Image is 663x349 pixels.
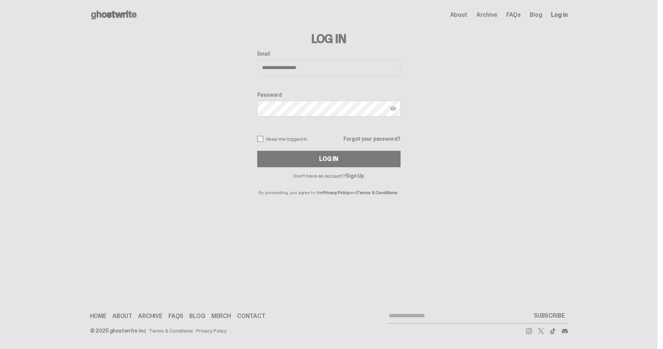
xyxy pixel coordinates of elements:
[90,313,106,319] a: Home
[189,313,205,319] a: Blog
[551,12,567,18] a: Log in
[237,313,265,319] a: Contact
[138,313,162,319] a: Archive
[390,106,396,112] img: Show password
[450,12,467,18] a: About
[257,33,401,45] h3: Log In
[323,190,349,196] a: Privacy Policy
[506,12,521,18] a: FAQs
[319,156,338,162] div: Log In
[168,313,183,319] a: FAQs
[112,313,132,319] a: About
[196,328,227,333] a: Privacy Policy
[257,136,308,142] label: Keep me logged in
[257,51,401,57] label: Email
[257,178,401,195] p: By proceeding, you agree to the and .
[211,313,231,319] a: Merch
[257,136,263,142] input: Keep me logged in
[257,151,401,167] button: Log In
[90,328,146,333] div: © 2025 ghostwrite inc
[530,12,542,18] a: Blog
[531,308,568,323] button: SUBSCRIBE
[257,92,401,98] label: Password
[476,12,497,18] a: Archive
[346,172,364,179] a: Sign Up
[343,136,400,141] a: Forgot your password?
[257,173,401,178] p: Don't have an account?
[357,190,398,196] a: Terms & Conditions
[149,328,193,333] a: Terms & Conditions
